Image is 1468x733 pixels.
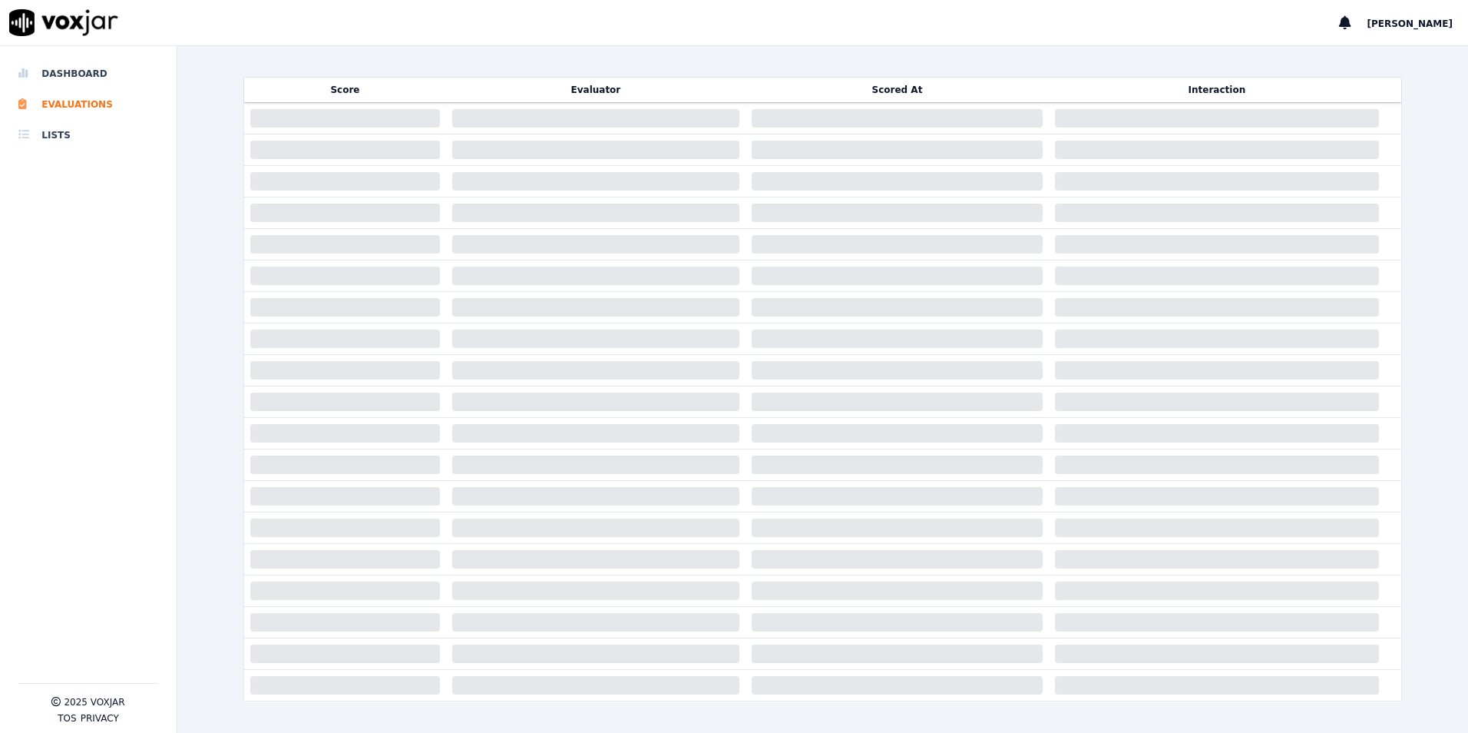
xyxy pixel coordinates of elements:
div: Score [250,84,440,96]
div: Evaluator [452,84,739,96]
button: TOS [58,712,76,725]
a: Evaluations [18,89,158,120]
img: voxjar logo [9,9,118,36]
span: [PERSON_NAME] [1367,18,1453,29]
p: 2025 Voxjar [64,696,124,708]
a: Dashboard [18,58,158,89]
button: [PERSON_NAME] [1367,14,1468,32]
div: Scored At [752,84,1043,96]
div: Interaction [1055,84,1379,96]
button: Privacy [81,712,119,725]
a: Lists [18,120,158,151]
